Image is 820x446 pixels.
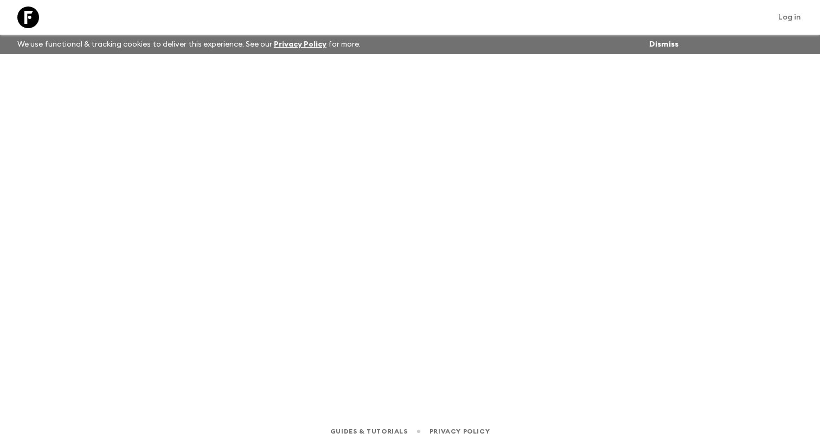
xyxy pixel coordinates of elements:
a: Privacy Policy [274,41,326,48]
a: Privacy Policy [430,425,490,437]
p: We use functional & tracking cookies to deliver this experience. See our for more. [13,35,365,54]
a: Log in [772,10,807,25]
button: Dismiss [646,37,681,52]
a: Guides & Tutorials [330,425,408,437]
